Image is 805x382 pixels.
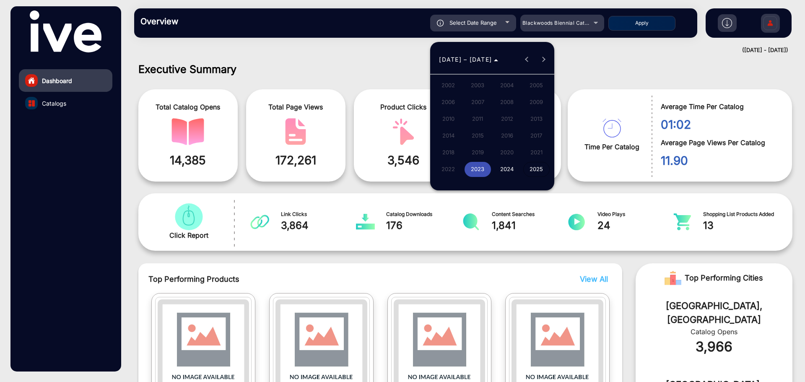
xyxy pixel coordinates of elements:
[492,94,522,111] button: 2008
[523,145,550,160] span: 2021
[522,144,551,161] button: 2021
[523,162,550,177] span: 2025
[523,128,550,143] span: 2017
[435,95,462,110] span: 2006
[434,94,463,111] button: 2006
[463,127,492,144] button: 2015
[465,162,491,177] span: 2023
[465,145,491,160] span: 2019
[463,94,492,111] button: 2007
[434,144,463,161] button: 2018
[522,77,551,94] button: 2005
[494,162,520,177] span: 2024
[492,144,522,161] button: 2020
[434,127,463,144] button: 2014
[492,161,522,178] button: 2024
[463,111,492,127] button: 2011
[465,128,491,143] span: 2015
[434,161,463,178] button: 2022
[465,112,491,127] span: 2011
[522,111,551,127] button: 2013
[494,145,520,160] span: 2020
[523,78,550,93] span: 2005
[494,95,520,110] span: 2008
[439,56,492,63] span: [DATE] – [DATE]
[463,144,492,161] button: 2019
[494,78,520,93] span: 2004
[435,128,462,143] span: 2014
[492,127,522,144] button: 2016
[523,95,550,110] span: 2009
[494,112,520,127] span: 2012
[463,77,492,94] button: 2003
[522,161,551,178] button: 2025
[434,111,463,127] button: 2010
[522,127,551,144] button: 2017
[465,78,491,93] span: 2003
[492,111,522,127] button: 2012
[522,94,551,111] button: 2009
[492,77,522,94] button: 2004
[494,128,520,143] span: 2016
[435,112,462,127] span: 2010
[435,162,462,177] span: 2022
[463,161,492,178] button: 2023
[435,145,462,160] span: 2018
[435,78,462,93] span: 2002
[434,77,463,94] button: 2002
[523,112,550,127] span: 2013
[465,95,491,110] span: 2007
[436,52,501,67] button: Choose date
